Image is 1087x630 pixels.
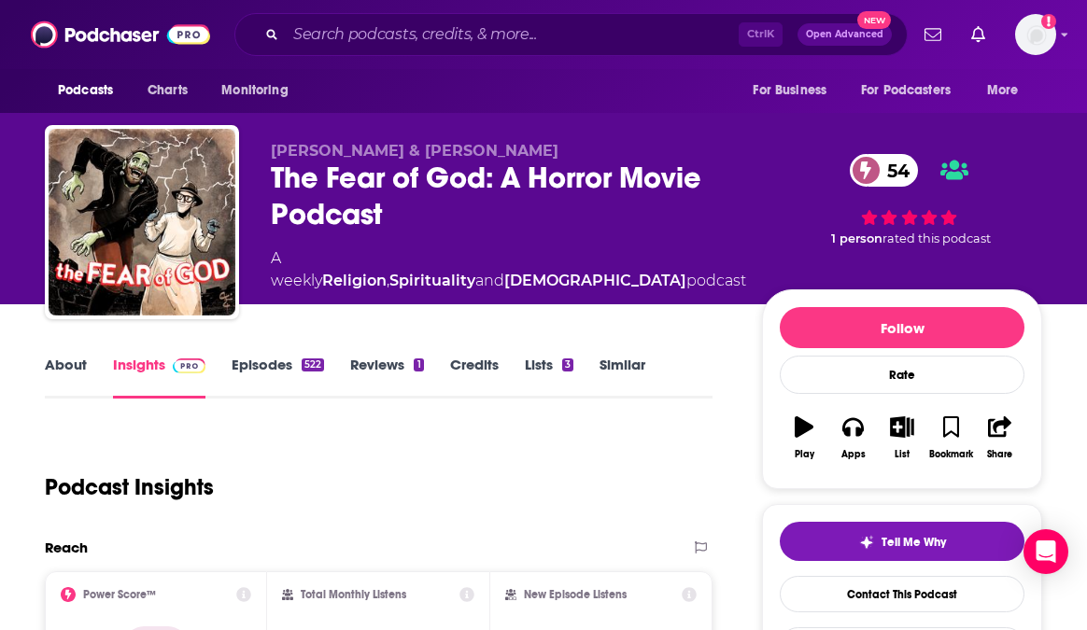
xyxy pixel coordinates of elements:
button: Open AdvancedNew [798,23,892,46]
span: Podcasts [58,77,113,104]
img: User Profile [1015,14,1056,55]
button: open menu [849,73,978,108]
div: Rate [780,356,1024,394]
img: Podchaser - Follow, Share and Rate Podcasts [31,17,210,52]
button: Apps [828,404,877,471]
div: List [895,449,910,460]
span: and [475,272,504,289]
div: Apps [841,449,866,460]
div: Search podcasts, credits, & more... [234,13,908,56]
h2: New Episode Listens [524,588,627,601]
img: tell me why sparkle [859,535,874,550]
span: Ctrl K [739,22,783,47]
button: open menu [974,73,1042,108]
div: Play [795,449,814,460]
span: , [387,272,389,289]
svg: Add a profile image [1041,14,1056,29]
button: Follow [780,307,1024,348]
div: 1 [414,358,423,371]
a: 54 [850,154,919,187]
button: Bookmark [926,404,975,471]
a: About [45,356,87,399]
button: Share [976,404,1024,471]
input: Search podcasts, credits, & more... [286,20,739,49]
img: The Fear of God: A Horror Movie Podcast [49,129,235,315]
a: Credits [450,356,499,399]
span: 54 [868,154,919,187]
button: List [878,404,926,471]
span: Monitoring [221,77,288,104]
div: A weekly podcast [271,247,746,292]
a: Charts [135,73,199,108]
div: Bookmark [929,449,973,460]
h1: Podcast Insights [45,473,214,501]
a: Episodes522 [232,356,324,399]
div: 54 1 personrated this podcast [776,142,1042,259]
span: [PERSON_NAME] & [PERSON_NAME] [271,142,558,160]
a: Show notifications dropdown [964,19,993,50]
button: open menu [208,73,312,108]
div: 522 [302,358,324,371]
span: Tell Me Why [882,535,946,550]
a: Similar [600,356,645,399]
h2: Power Score™ [83,588,156,601]
a: Show notifications dropdown [917,19,949,50]
span: For Business [753,77,826,104]
a: InsightsPodchaser Pro [113,356,205,399]
span: rated this podcast [882,231,991,245]
a: Spirituality [389,272,475,289]
button: tell me why sparkleTell Me Why [780,522,1024,561]
button: open menu [740,73,850,108]
span: Logged in as eringalloway [1015,14,1056,55]
div: Open Intercom Messenger [1023,529,1068,574]
span: Charts [148,77,188,104]
img: Podchaser Pro [173,358,205,373]
span: For Podcasters [861,77,951,104]
a: [DEMOGRAPHIC_DATA] [504,272,686,289]
div: 3 [562,358,573,371]
a: Religion [322,272,387,289]
h2: Reach [45,539,88,556]
a: Contact This Podcast [780,576,1024,612]
div: Share [987,449,1012,460]
a: Reviews1 [350,356,423,399]
span: New [857,11,891,29]
a: Lists3 [525,356,573,399]
span: 1 person [831,231,882,245]
span: Open Advanced [806,30,883,39]
button: open menu [45,73,137,108]
button: Play [780,404,828,471]
h2: Total Monthly Listens [301,588,406,601]
span: More [987,77,1019,104]
button: Show profile menu [1015,14,1056,55]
